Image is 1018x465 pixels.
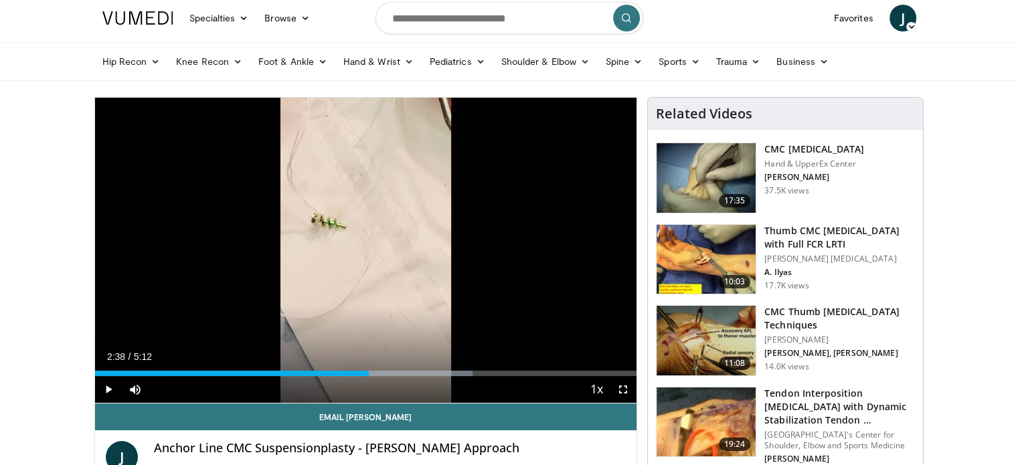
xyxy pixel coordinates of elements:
[107,351,125,362] span: 2:38
[826,5,881,31] a: Favorites
[657,306,756,375] img: 08bc6ee6-87c4-498d-b9ad-209c97b58688.150x105_q85_crop-smart_upscale.jpg
[764,143,864,156] h3: CMC [MEDICAL_DATA]
[335,48,422,75] a: Hand & Wrist
[95,403,637,430] a: Email [PERSON_NAME]
[422,48,493,75] a: Pediatrics
[764,267,915,278] p: A. Ilyas
[889,5,916,31] a: J
[764,335,915,345] p: [PERSON_NAME]
[610,376,637,403] button: Fullscreen
[708,48,769,75] a: Trauma
[656,224,915,295] a: 10:03 Thumb CMC [MEDICAL_DATA] with Full FCR LRTI [PERSON_NAME] [MEDICAL_DATA] A. Ilyas 17.7K views
[168,48,250,75] a: Knee Recon
[102,11,173,25] img: VuMedi Logo
[94,48,169,75] a: Hip Recon
[764,454,915,464] p: [PERSON_NAME]
[493,48,598,75] a: Shoulder & Elbow
[656,143,915,213] a: 17:35 CMC [MEDICAL_DATA] Hand & UpperEx Center [PERSON_NAME] 37.5K views
[764,280,809,291] p: 17.7K views
[651,48,708,75] a: Sports
[764,305,915,332] h3: CMC Thumb [MEDICAL_DATA] Techniques
[95,371,637,376] div: Progress Bar
[256,5,318,31] a: Browse
[129,351,131,362] span: /
[719,194,751,207] span: 17:35
[657,387,756,457] img: rosenwasser_basal_joint_1.png.150x105_q85_crop-smart_upscale.jpg
[764,159,864,169] p: Hand & UpperEx Center
[181,5,257,31] a: Specialties
[134,351,152,362] span: 5:12
[657,143,756,213] img: 54618_0000_3.png.150x105_q85_crop-smart_upscale.jpg
[375,2,643,34] input: Search topics, interventions
[598,48,651,75] a: Spine
[657,225,756,294] img: 155faa92-facb-4e6b-8eb7-d2d6db7ef378.150x105_q85_crop-smart_upscale.jpg
[95,98,637,403] video-js: Video Player
[656,305,915,376] a: 11:08 CMC Thumb [MEDICAL_DATA] Techniques [PERSON_NAME] [PERSON_NAME], [PERSON_NAME] 14.0K views
[154,441,626,456] h4: Anchor Line CMC Suspensionplasty - [PERSON_NAME] Approach
[583,376,610,403] button: Playback Rate
[764,430,915,451] p: [GEOGRAPHIC_DATA]'s Center for Shoulder, Elbow and Sports Medicine
[764,387,915,427] h3: Tendon Interposition [MEDICAL_DATA] with Dynamic Stabilization Tendon …
[122,376,149,403] button: Mute
[768,48,837,75] a: Business
[764,224,915,251] h3: Thumb CMC [MEDICAL_DATA] with Full FCR LRTI
[719,357,751,370] span: 11:08
[95,376,122,403] button: Play
[719,438,751,451] span: 19:24
[719,275,751,288] span: 10:03
[764,254,915,264] p: [PERSON_NAME] [MEDICAL_DATA]
[764,348,915,359] p: [PERSON_NAME], [PERSON_NAME]
[250,48,335,75] a: Foot & Ankle
[764,172,864,183] p: [PERSON_NAME]
[764,361,809,372] p: 14.0K views
[656,106,752,122] h4: Related Videos
[764,185,809,196] p: 37.5K views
